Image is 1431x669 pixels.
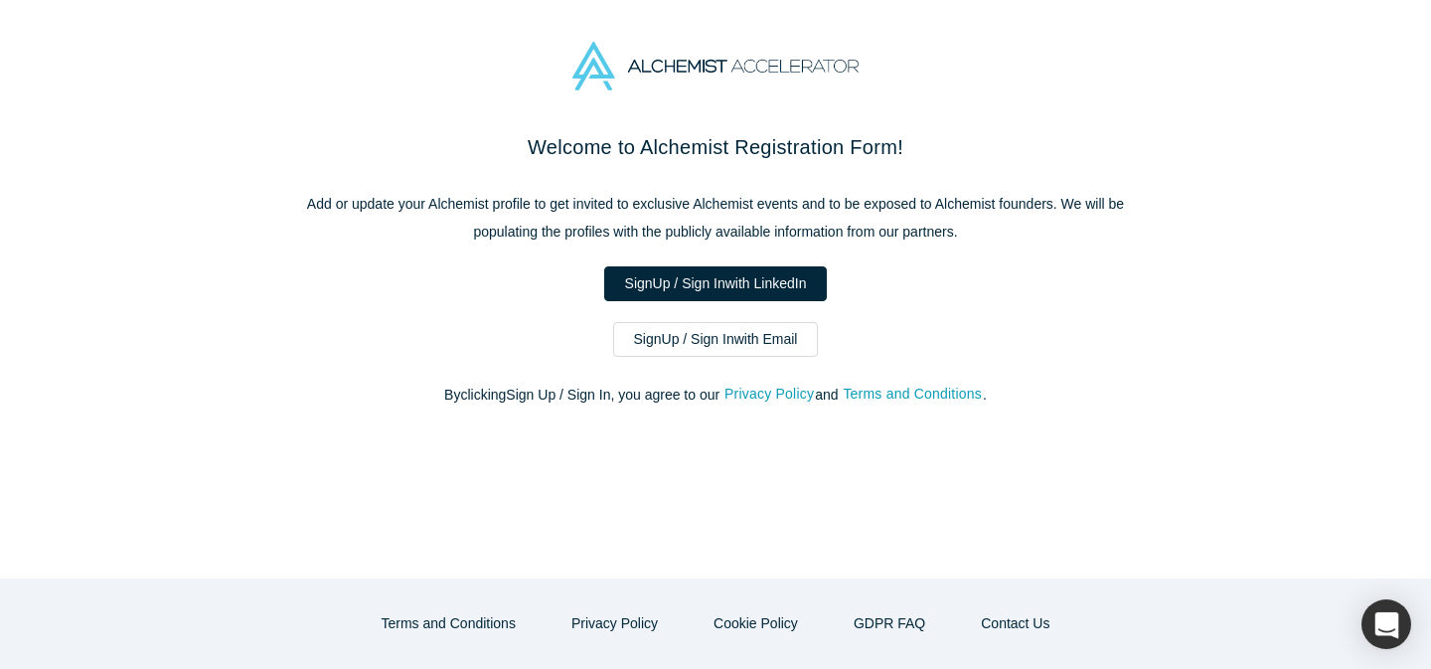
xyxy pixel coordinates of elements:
[604,266,828,301] a: SignUp / Sign Inwith LinkedIn
[693,606,819,641] button: Cookie Policy
[298,190,1133,246] p: Add or update your Alchemist profile to get invited to exclusive Alchemist events and to be expos...
[833,606,946,641] a: GDPR FAQ
[960,606,1070,641] button: Contact Us
[551,606,679,641] button: Privacy Policy
[842,383,983,406] button: Terms and Conditions
[298,385,1133,406] p: By clicking Sign Up / Sign In , you agree to our and .
[723,383,815,406] button: Privacy Policy
[298,132,1133,162] h2: Welcome to Alchemist Registration Form!
[361,606,537,641] button: Terms and Conditions
[613,322,819,357] a: SignUp / Sign Inwith Email
[572,42,859,90] img: Alchemist Accelerator Logo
